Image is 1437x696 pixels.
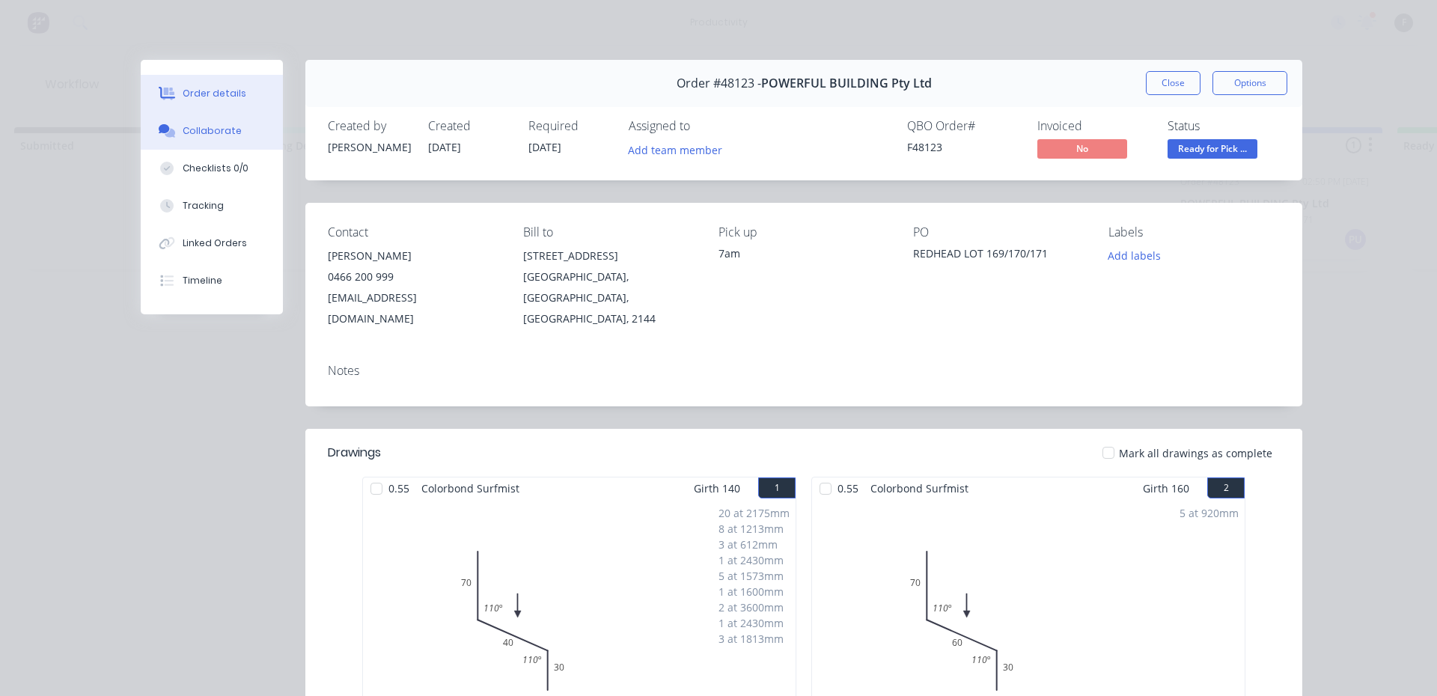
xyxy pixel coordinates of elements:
div: 5 at 920mm [1180,505,1239,521]
div: Collaborate [183,124,242,138]
span: 0.55 [382,477,415,499]
div: Linked Orders [183,236,247,250]
div: Assigned to [629,119,778,133]
div: Timeline [183,274,222,287]
div: Required [528,119,611,133]
div: Status [1168,119,1280,133]
button: Collaborate [141,112,283,150]
div: 3 at 1813mm [718,631,790,647]
div: Labels [1108,225,1280,239]
span: No [1037,139,1127,158]
div: [EMAIL_ADDRESS][DOMAIN_NAME] [328,287,499,329]
button: Options [1212,71,1287,95]
div: 0466 200 999 [328,266,499,287]
button: Add team member [620,139,730,159]
div: Created [428,119,510,133]
div: [STREET_ADDRESS] [523,245,695,266]
button: Checklists 0/0 [141,150,283,187]
div: 3 at 612mm [718,537,790,552]
div: PO [913,225,1084,239]
button: Tracking [141,187,283,225]
span: Mark all drawings as complete [1119,445,1272,461]
div: Checklists 0/0 [183,162,248,175]
div: [PERSON_NAME] [328,139,410,155]
div: Bill to [523,225,695,239]
span: Order #48123 - [677,76,761,91]
div: 1 at 1600mm [718,584,790,599]
div: REDHEAD LOT 169/170/171 [913,245,1084,266]
span: 0.55 [832,477,864,499]
button: Close [1146,71,1200,95]
button: Ready for Pick ... [1168,139,1257,162]
div: 7am [718,245,890,261]
div: Contact [328,225,499,239]
span: Girth 160 [1143,477,1189,499]
span: [DATE] [428,140,461,154]
button: Linked Orders [141,225,283,262]
div: Notes [328,364,1280,378]
div: Tracking [183,199,224,213]
button: 1 [758,477,796,498]
button: Add labels [1100,245,1169,266]
span: Colorbond Surfmist [864,477,974,499]
div: QBO Order # [907,119,1019,133]
div: Invoiced [1037,119,1150,133]
div: 5 at 1573mm [718,568,790,584]
div: Created by [328,119,410,133]
div: 8 at 1213mm [718,521,790,537]
div: 1 at 2430mm [718,615,790,631]
div: [GEOGRAPHIC_DATA], [GEOGRAPHIC_DATA], [GEOGRAPHIC_DATA], 2144 [523,266,695,329]
div: Drawings [328,444,381,462]
div: Order details [183,87,246,100]
div: 1 at 2430mm [718,552,790,568]
button: 2 [1207,477,1245,498]
div: Pick up [718,225,890,239]
button: Timeline [141,262,283,299]
div: [PERSON_NAME] [328,245,499,266]
div: F48123 [907,139,1019,155]
div: [PERSON_NAME]0466 200 999[EMAIL_ADDRESS][DOMAIN_NAME] [328,245,499,329]
div: 20 at 2175mm [718,505,790,521]
button: Add team member [629,139,730,159]
span: POWERFUL BUILDING Pty Ltd [761,76,932,91]
button: Order details [141,75,283,112]
span: [DATE] [528,140,561,154]
span: Ready for Pick ... [1168,139,1257,158]
span: Girth 140 [694,477,740,499]
div: 2 at 3600mm [718,599,790,615]
span: Colorbond Surfmist [415,477,525,499]
div: [STREET_ADDRESS][GEOGRAPHIC_DATA], [GEOGRAPHIC_DATA], [GEOGRAPHIC_DATA], 2144 [523,245,695,329]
